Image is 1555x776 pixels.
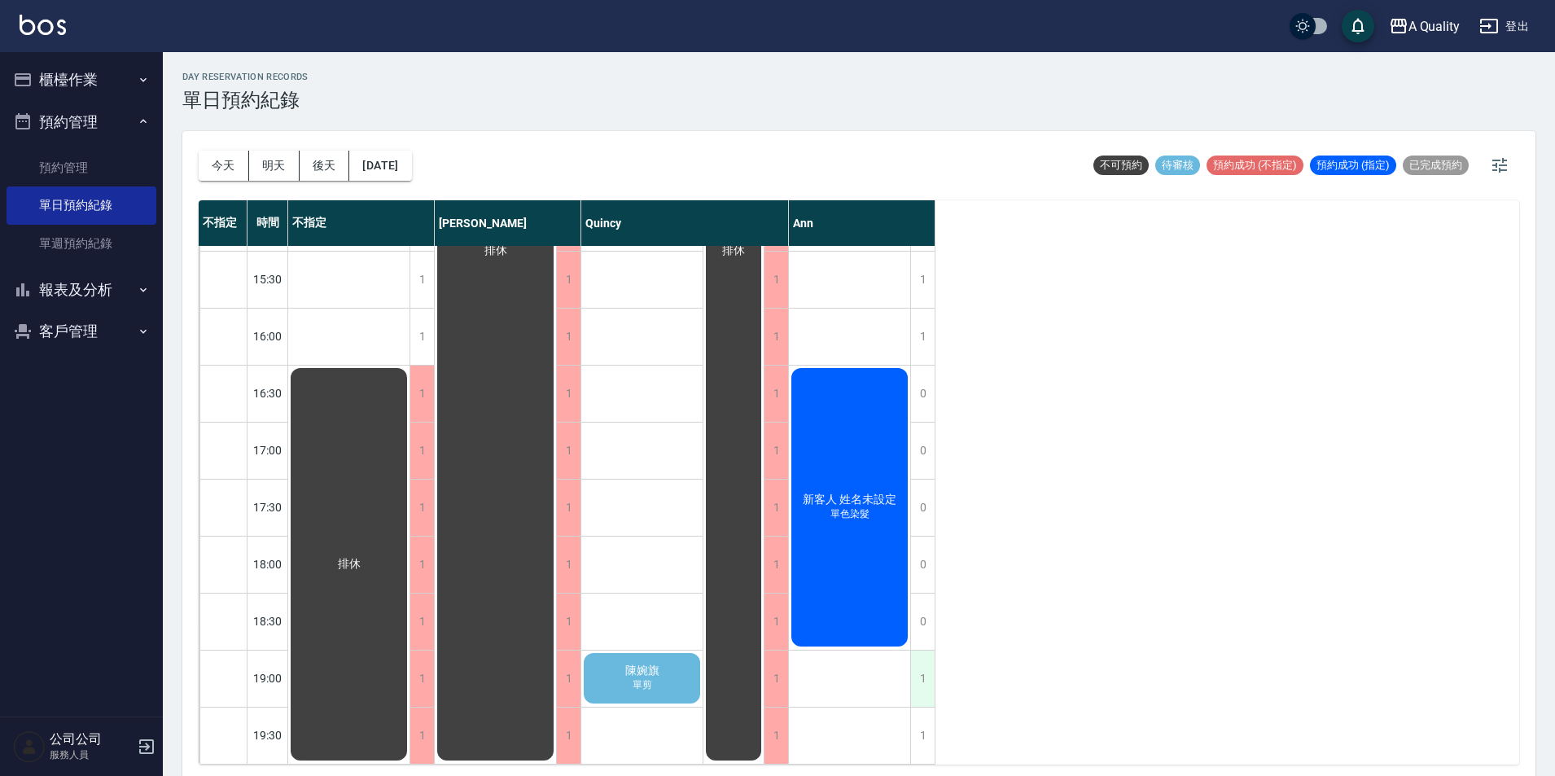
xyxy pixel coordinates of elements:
[910,366,935,422] div: 0
[556,309,580,365] div: 1
[1155,158,1200,173] span: 待審核
[910,480,935,536] div: 0
[629,678,655,692] span: 單剪
[50,748,133,762] p: 服務人員
[556,252,580,308] div: 1
[20,15,66,35] img: Logo
[410,594,434,650] div: 1
[410,252,434,308] div: 1
[556,423,580,479] div: 1
[1403,158,1469,173] span: 已完成預約
[910,651,935,707] div: 1
[410,708,434,764] div: 1
[249,151,300,181] button: 明天
[764,252,788,308] div: 1
[7,225,156,262] a: 單週預約紀錄
[764,309,788,365] div: 1
[7,310,156,353] button: 客戶管理
[789,200,935,246] div: Ann
[827,507,873,521] span: 單色染髮
[1408,16,1461,37] div: A Quality
[410,423,434,479] div: 1
[764,423,788,479] div: 1
[1342,10,1374,42] button: save
[247,479,288,536] div: 17:30
[764,366,788,422] div: 1
[300,151,350,181] button: 後天
[799,493,900,507] span: 新客人 姓名未設定
[764,480,788,536] div: 1
[13,730,46,763] img: Person
[288,200,435,246] div: 不指定
[556,480,580,536] div: 1
[247,536,288,593] div: 18:00
[7,59,156,101] button: 櫃檯作業
[556,708,580,764] div: 1
[247,200,288,246] div: 時間
[764,537,788,593] div: 1
[410,309,434,365] div: 1
[1093,158,1149,173] span: 不可預約
[410,366,434,422] div: 1
[7,269,156,311] button: 報表及分析
[581,200,789,246] div: Quincy
[481,243,510,258] span: 排休
[910,252,935,308] div: 1
[410,537,434,593] div: 1
[182,89,309,112] h3: 單日預約紀錄
[247,365,288,422] div: 16:30
[764,708,788,764] div: 1
[1382,10,1467,43] button: A Quality
[7,149,156,186] a: 預約管理
[247,650,288,707] div: 19:00
[410,480,434,536] div: 1
[764,651,788,707] div: 1
[556,537,580,593] div: 1
[556,366,580,422] div: 1
[910,423,935,479] div: 0
[622,664,663,678] span: 陳婉旗
[247,593,288,650] div: 18:30
[199,200,247,246] div: 不指定
[910,309,935,365] div: 1
[556,651,580,707] div: 1
[50,731,133,748] h5: 公司公司
[910,594,935,650] div: 0
[1207,158,1303,173] span: 預約成功 (不指定)
[247,707,288,764] div: 19:30
[910,708,935,764] div: 1
[7,186,156,224] a: 單日預約紀錄
[182,72,309,82] h2: day Reservation records
[435,200,581,246] div: [PERSON_NAME]
[410,651,434,707] div: 1
[247,251,288,308] div: 15:30
[1473,11,1535,42] button: 登出
[199,151,249,181] button: 今天
[556,594,580,650] div: 1
[764,594,788,650] div: 1
[247,422,288,479] div: 17:00
[349,151,411,181] button: [DATE]
[7,101,156,143] button: 預約管理
[719,243,748,258] span: 排休
[1310,158,1396,173] span: 預約成功 (指定)
[335,557,364,572] span: 排休
[910,537,935,593] div: 0
[247,308,288,365] div: 16:00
